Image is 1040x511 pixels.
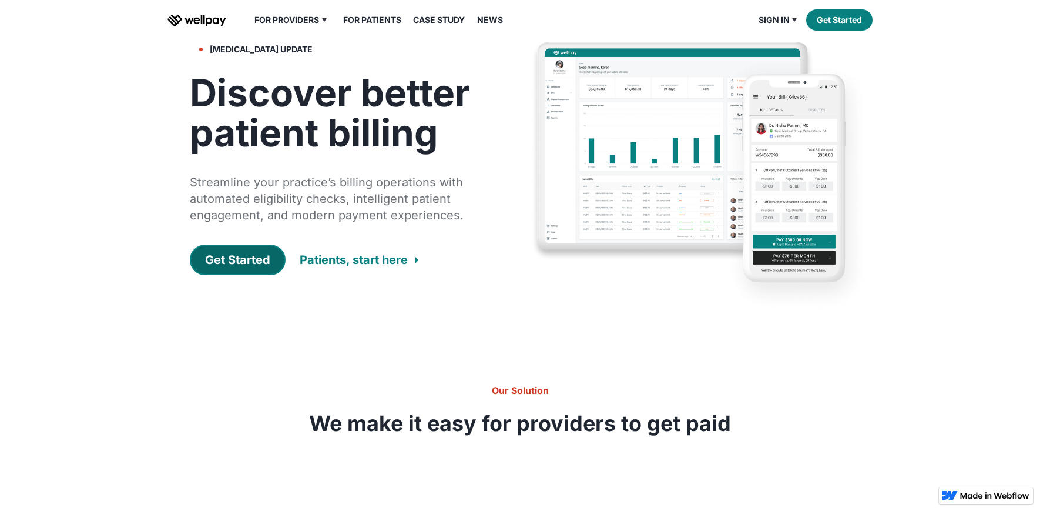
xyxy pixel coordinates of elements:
a: Case Study [406,13,472,27]
a: Get Started [190,245,286,275]
div: Get Started [205,252,270,268]
div: Sign in [759,13,790,27]
a: For Patients [336,13,408,27]
div: [MEDICAL_DATA] update [210,42,313,56]
div: Sign in [752,13,807,27]
div: For Providers [254,13,319,27]
a: Patients, start here [300,246,418,274]
h1: Discover better patient billing [190,73,487,153]
img: Made in Webflow [960,492,1029,499]
div: For Providers [247,13,336,27]
div: Patients, start here [300,252,408,268]
div: Streamline your practice’s billing operations with automated eligibility checks, intelligent pati... [190,174,487,223]
a: Get Started [806,9,873,31]
h6: Our Solution [308,383,732,398]
h3: We make it easy for providers to get paid [308,412,732,435]
a: home [167,13,226,27]
a: News [470,13,510,27]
